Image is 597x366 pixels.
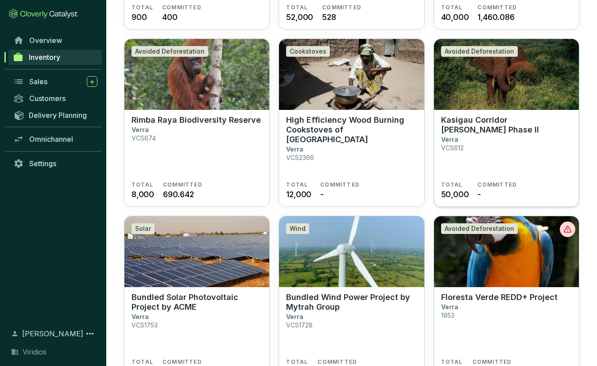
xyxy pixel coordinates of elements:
span: Settings [29,159,56,168]
span: 50,000 [441,188,469,200]
div: Avoided Deforestation [441,46,518,57]
p: High Efficiency Wood Burning Cookstoves of [GEOGRAPHIC_DATA] [286,115,417,144]
a: Rimba Raya Biodiversity ReserveAvoided DeforestationRimba Raya Biodiversity ReserveVerraVCS674TOT... [124,39,270,207]
a: High Efficiency Wood Burning Cookstoves of TanzaniaCookstovesHigh Efficiency Wood Burning Cooksto... [279,39,424,207]
span: COMMITTED [163,358,202,366]
a: Kasigau Corridor REDD Phase IIAvoided DeforestationKasigau Corridor [PERSON_NAME] Phase IIVerraVC... [434,39,579,207]
p: Verra [441,303,458,311]
span: COMMITTED [477,181,517,188]
span: TOTAL [132,358,153,366]
span: TOTAL [441,181,463,188]
span: COMMITTED [473,358,512,366]
span: - [477,188,481,200]
p: VCS2366 [286,154,314,161]
span: TOTAL [441,358,463,366]
p: Kasigau Corridor [PERSON_NAME] Phase II [441,115,572,135]
span: 528 [322,11,336,23]
p: 1953 [441,311,454,319]
p: Rimba Raya Biodiversity Reserve [132,115,261,125]
span: COMMITTED [322,4,361,11]
span: Delivery Planning [29,111,87,120]
span: 40,000 [441,11,469,23]
span: TOTAL [441,4,463,11]
a: Sales [9,74,102,89]
p: VCS674 [132,134,156,142]
p: Verra [286,313,303,320]
p: VCS1753 [132,321,158,329]
p: VCS1728 [286,321,313,329]
span: TOTAL [132,181,153,188]
p: Verra [286,145,303,153]
span: Inventory [29,53,60,62]
span: COMMITTED [318,358,357,366]
a: Delivery Planning [9,108,102,122]
img: Bundled Wind Power Project by Mytrah Group [279,216,424,287]
p: Bundled Wind Power Project by Mytrah Group [286,292,417,312]
a: Customers [9,91,102,106]
div: Avoided Deforestation [132,46,208,57]
span: [PERSON_NAME] [22,328,83,339]
a: Settings [9,156,102,171]
div: Avoided Deforestation [441,223,518,234]
a: Overview [9,33,102,48]
span: 400 [162,11,177,23]
a: Inventory [8,50,102,65]
img: Rimba Raya Biodiversity Reserve [124,39,269,110]
img: Kasigau Corridor REDD Phase II [434,39,579,110]
span: 1,460.086 [477,11,514,23]
p: Floresta Verde REDD+ Project [441,292,558,302]
span: TOTAL [286,4,308,11]
img: High Efficiency Wood Burning Cookstoves of Tanzania [279,39,424,110]
span: TOTAL [286,358,308,366]
img: Floresta Verde REDD+ Project [434,216,579,287]
span: 8,000 [132,188,154,200]
p: Bundled Solar Photovoltaic Project by ACME [132,292,262,312]
img: Bundled Solar Photovoltaic Project by ACME [124,216,269,287]
span: COMMITTED [477,4,517,11]
div: Cookstoves [286,46,330,57]
span: 900 [132,11,147,23]
span: 52,000 [286,11,313,23]
span: Omnichannel [29,135,73,144]
span: 690.642 [163,188,194,200]
div: Wind [286,223,309,234]
p: VCS612 [441,144,464,152]
p: Verra [441,136,458,143]
span: Sales [29,77,47,86]
span: COMMITTED [320,181,360,188]
p: Verra [132,313,149,320]
p: Verra [132,126,149,133]
a: Omnichannel [9,132,102,147]
span: Overview [29,36,62,45]
div: Solar [132,223,155,234]
span: 12,000 [286,188,311,200]
span: COMMITTED [163,181,202,188]
span: Customers [29,94,66,103]
span: Viridios [23,347,47,357]
span: TOTAL [132,4,153,11]
span: - [320,188,324,200]
span: COMMITTED [162,4,202,11]
span: TOTAL [286,181,308,188]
